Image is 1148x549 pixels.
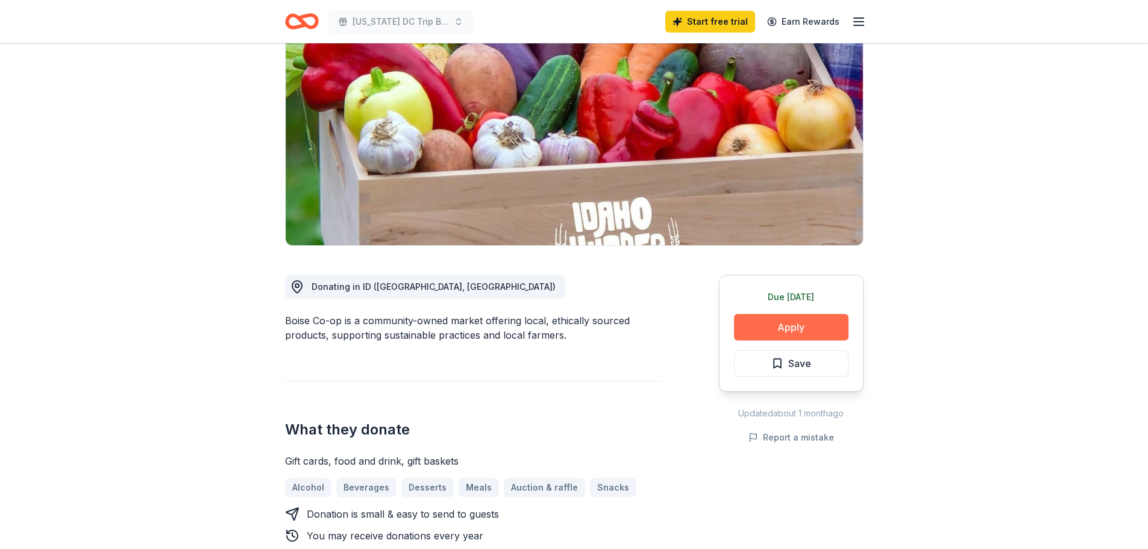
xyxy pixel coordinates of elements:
div: Updated about 1 month ago [719,406,864,421]
a: Beverages [336,478,397,497]
a: Earn Rewards [760,11,847,33]
span: Save [788,356,811,371]
div: Donation is small & easy to send to guests [307,507,499,521]
div: You may receive donations every year [307,529,483,543]
button: Report a mistake [748,430,834,445]
a: Home [285,7,319,36]
h2: What they donate [285,420,661,439]
div: Boise Co-op is a community-owned market offering local, ethically sourced products, supporting su... [285,313,661,342]
a: Desserts [401,478,454,497]
a: Alcohol [285,478,331,497]
button: [US_STATE] DC Trip BINGO Night and Silent Auction [328,10,473,34]
a: Meals [459,478,499,497]
a: Start free trial [665,11,755,33]
div: Due [DATE] [734,290,848,304]
span: [US_STATE] DC Trip BINGO Night and Silent Auction [353,14,449,29]
a: Auction & raffle [504,478,585,497]
a: Snacks [590,478,636,497]
button: Apply [734,314,848,340]
div: Gift cards, food and drink, gift baskets [285,454,661,468]
img: Image for Boise Co-op [286,15,863,245]
button: Save [734,350,848,377]
span: Donating in ID ([GEOGRAPHIC_DATA], [GEOGRAPHIC_DATA]) [312,281,556,292]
